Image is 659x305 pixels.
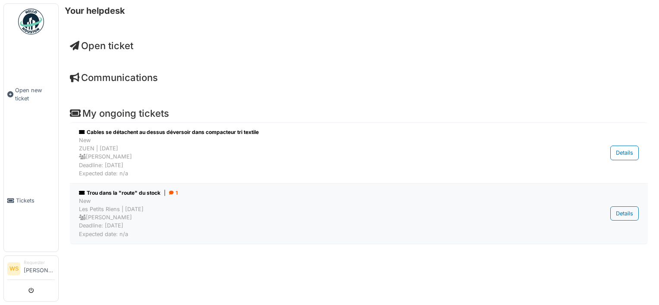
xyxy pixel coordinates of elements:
[7,259,55,280] a: WS Requester[PERSON_NAME]
[7,262,20,275] li: WS
[70,40,133,51] a: Open ticket
[65,6,125,16] h6: Your helpdesk
[79,136,549,177] div: New ZUEN | [DATE] [PERSON_NAME] Deadline: [DATE] Expected date: n/a
[4,39,58,149] a: Open new ticket
[610,146,639,160] div: Details
[70,72,648,83] h4: Communications
[70,108,648,119] h4: My ongoing tickets
[610,206,639,221] div: Details
[4,149,58,252] a: Tickets
[79,128,549,136] div: Cables se détachent au dessus déversoir dans compacteur tri textile
[77,187,641,240] a: Trou dans la "route" du stock| 1 NewLes Petits Riens | [DATE] [PERSON_NAME]Deadline: [DATE]Expect...
[24,259,55,278] li: [PERSON_NAME]
[18,9,44,34] img: Badge_color-CXgf-gQk.svg
[169,189,178,197] div: 1
[16,196,55,205] span: Tickets
[77,126,641,180] a: Cables se détachent au dessus déversoir dans compacteur tri textile NewZUEN | [DATE] [PERSON_NAME...
[24,259,55,266] div: Requester
[79,197,549,238] div: New Les Petits Riens | [DATE] [PERSON_NAME] Deadline: [DATE] Expected date: n/a
[164,189,166,197] span: |
[79,189,549,197] div: Trou dans la "route" du stock
[15,86,55,103] span: Open new ticket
